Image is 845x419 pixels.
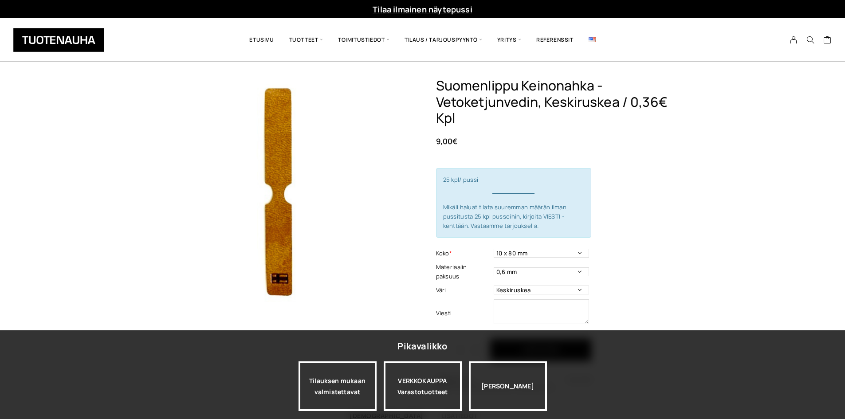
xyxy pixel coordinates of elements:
a: My Account [785,36,802,44]
a: Referenssit [529,25,581,55]
span: Yritys [490,25,529,55]
img: English [589,37,596,42]
label: Viesti [436,309,491,318]
label: Materiaalin paksuus [436,262,491,281]
label: Koko [436,249,491,258]
a: Cart [823,35,832,46]
span: € [452,136,457,146]
a: Etusivu [242,25,281,55]
a: VERKKOKAUPPAVarastotuotteet [384,361,462,411]
div: VERKKOKAUPPA Varastotuotteet [384,361,462,411]
div: [PERSON_NAME] [469,361,547,411]
label: Väri [436,286,491,295]
a: Tilaa ilmainen näytepussi [373,4,472,15]
bdi: 9,00 [436,136,457,146]
img: Suomenlippu-keinonahka-vetoketjunvedin-keskiruskea-square [163,78,398,313]
h1: Suomenlippu Keinonahka -Vetoketjunvedin, Keskiruskea / 0,36€ Kpl [436,78,682,127]
span: Tilaus / Tarjouspyyntö [397,25,490,55]
span: 25 kpl/ pussi Mikäli haluat tilata suuremman määrän ilman pussitusta 25 kpl pusseihin, kirjoita V... [443,176,584,230]
a: Tilauksen mukaan valmistettavat [299,361,377,411]
span: Tuotteet [282,25,330,55]
div: Pikavalikko [397,338,447,354]
span: Toimitustiedot [330,25,397,55]
img: Tuotenauha Oy [13,28,104,52]
button: Search [802,36,819,44]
